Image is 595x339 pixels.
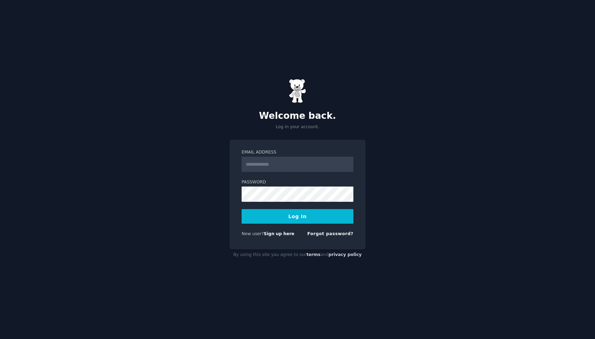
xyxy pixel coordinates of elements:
img: Gummy Bear [289,79,306,103]
h2: Welcome back. [229,110,366,122]
a: terms [307,252,320,257]
a: privacy policy [328,252,362,257]
a: Forgot password? [307,231,353,236]
p: Log in your account. [229,124,366,130]
label: Email Address [242,149,353,156]
span: New user? [242,231,264,236]
label: Password [242,179,353,185]
div: By using this site you agree to our and [229,249,366,261]
a: Sign up here [264,231,294,236]
button: Log In [242,209,353,224]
